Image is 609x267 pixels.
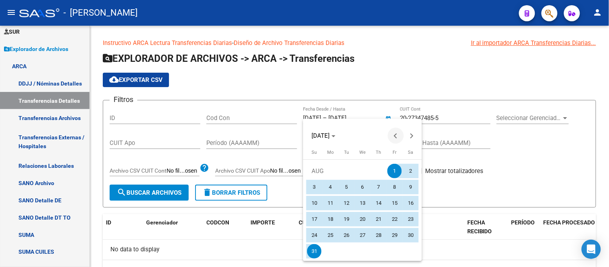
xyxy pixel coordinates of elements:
button: August 12, 2025 [338,195,354,211]
button: Next month [404,128,420,144]
span: 6 [355,180,370,194]
span: 19 [339,212,354,226]
span: 30 [403,228,418,243]
button: August 10, 2025 [306,195,322,211]
span: [DATE] [312,132,330,139]
button: August 11, 2025 [322,195,338,211]
span: 27 [355,228,370,243]
button: Previous month [388,128,404,144]
button: August 6, 2025 [354,179,371,195]
button: August 25, 2025 [322,227,338,243]
span: We [359,150,366,155]
button: August 2, 2025 [403,163,419,179]
div: Open Intercom Messenger [582,240,601,259]
td: AUG [306,163,387,179]
span: 7 [371,180,386,194]
span: 21 [371,212,386,226]
button: August 29, 2025 [387,227,403,243]
span: Fr [393,150,397,155]
span: 11 [323,196,338,210]
button: Choose month and year [308,128,339,143]
span: 28 [371,228,386,243]
span: 18 [323,212,338,226]
span: 5 [339,180,354,194]
span: Th [376,150,381,155]
span: 10 [307,196,322,210]
button: August 9, 2025 [403,179,419,195]
span: 4 [323,180,338,194]
span: Su [312,150,317,155]
span: Tu [344,150,349,155]
button: August 26, 2025 [338,227,354,243]
span: 8 [387,180,402,194]
button: August 28, 2025 [371,227,387,243]
button: August 19, 2025 [338,211,354,227]
span: 20 [355,212,370,226]
span: 31 [307,244,322,259]
button: August 27, 2025 [354,227,371,243]
button: August 18, 2025 [322,211,338,227]
button: August 24, 2025 [306,227,322,243]
span: 14 [371,196,386,210]
button: August 1, 2025 [387,163,403,179]
span: 1 [387,164,402,178]
button: August 16, 2025 [403,195,419,211]
button: August 31, 2025 [306,243,322,259]
button: August 13, 2025 [354,195,371,211]
button: August 30, 2025 [403,227,419,243]
button: August 15, 2025 [387,195,403,211]
span: 24 [307,228,322,243]
span: Mo [327,150,334,155]
span: 2 [403,164,418,178]
button: August 20, 2025 [354,211,371,227]
button: August 3, 2025 [306,179,322,195]
span: 3 [307,180,322,194]
span: 17 [307,212,322,226]
span: 16 [403,196,418,210]
button: August 21, 2025 [371,211,387,227]
span: 13 [355,196,370,210]
button: August 14, 2025 [371,195,387,211]
span: 9 [403,180,418,194]
button: August 5, 2025 [338,179,354,195]
button: August 22, 2025 [387,211,403,227]
span: 26 [339,228,354,243]
span: 29 [387,228,402,243]
button: August 8, 2025 [387,179,403,195]
span: 12 [339,196,354,210]
span: 25 [323,228,338,243]
span: 22 [387,212,402,226]
button: August 7, 2025 [371,179,387,195]
button: August 4, 2025 [322,179,338,195]
span: Sa [408,150,413,155]
button: August 23, 2025 [403,211,419,227]
span: 15 [387,196,402,210]
button: August 17, 2025 [306,211,322,227]
span: 23 [403,212,418,226]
